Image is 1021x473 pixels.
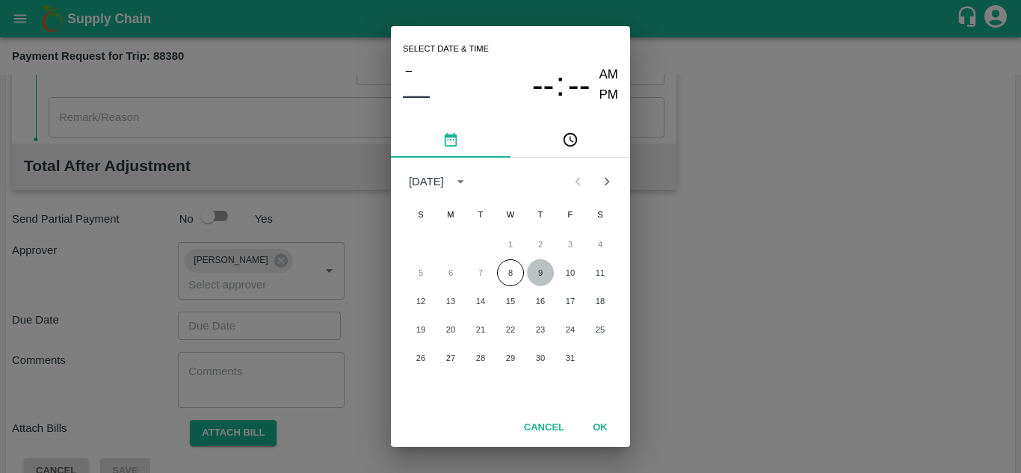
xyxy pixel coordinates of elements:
button: Next month [593,167,621,196]
button: 8 [497,259,524,286]
span: Friday [557,200,584,229]
span: Saturday [587,200,614,229]
span: – [406,61,412,80]
span: -- [532,66,555,105]
button: pick time [510,122,630,158]
button: PM [599,85,619,105]
button: 28 [467,344,494,371]
div: [DATE] [409,173,444,190]
button: 17 [557,288,584,315]
span: : [555,65,564,105]
button: –– [403,80,430,110]
button: 14 [467,288,494,315]
span: Wednesday [497,200,524,229]
button: 26 [407,344,434,371]
button: AM [599,65,619,85]
button: 18 [587,288,614,315]
button: – [403,61,415,80]
button: 22 [497,316,524,343]
button: 16 [527,288,554,315]
button: 29 [497,344,524,371]
span: Tuesday [467,200,494,229]
button: 10 [557,259,584,286]
span: -- [568,66,590,105]
button: 9 [527,259,554,286]
button: 30 [527,344,554,371]
button: 25 [587,316,614,343]
button: 21 [467,316,494,343]
button: pick date [391,122,510,158]
span: Select date & time [403,38,489,61]
button: -- [532,65,555,105]
button: 31 [557,344,584,371]
button: 23 [527,316,554,343]
span: Sunday [407,200,434,229]
button: Cancel [518,415,570,441]
button: 20 [437,316,464,343]
button: OK [576,415,624,441]
span: Thursday [527,200,554,229]
button: 27 [437,344,464,371]
button: 11 [587,259,614,286]
button: 13 [437,288,464,315]
button: calendar view is open, switch to year view [448,170,472,194]
button: 24 [557,316,584,343]
button: 15 [497,288,524,315]
button: -- [568,65,590,105]
button: 12 [407,288,434,315]
span: Monday [437,200,464,229]
button: 19 [407,316,434,343]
